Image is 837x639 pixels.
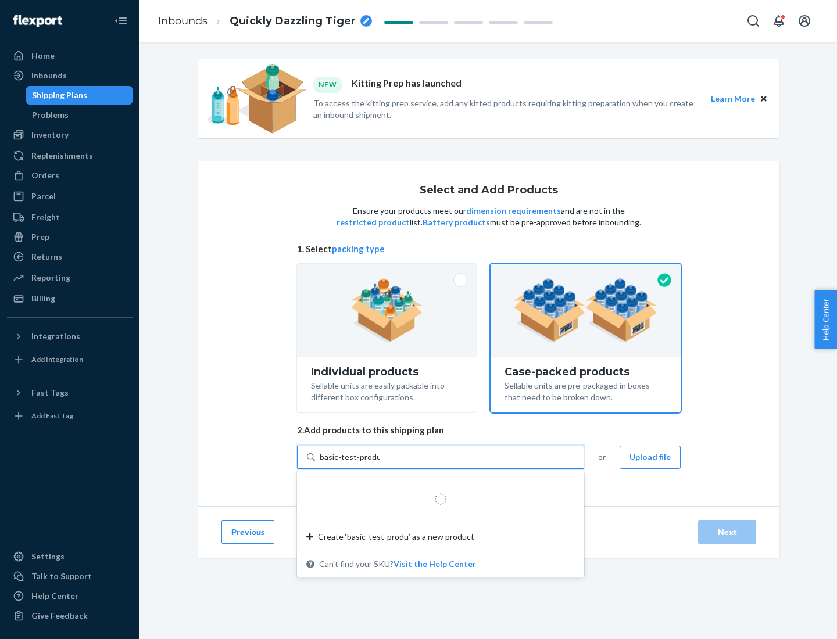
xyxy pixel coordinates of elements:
[26,106,133,124] a: Problems
[708,526,746,538] div: Next
[423,217,490,228] button: Battery products
[7,587,133,605] a: Help Center
[230,14,356,29] span: Quickly Dazzling Tiger
[31,150,93,161] div: Replenishments
[7,327,133,346] button: Integrations
[31,387,69,399] div: Fast Tags
[31,191,56,202] div: Parcel
[7,166,133,185] a: Orders
[31,170,59,181] div: Orders
[158,15,208,27] a: Inbounds
[31,590,78,602] div: Help Center
[313,98,700,121] p: To access the kitting prep service, add any kitted products requiring kitting preparation when yo...
[311,366,463,378] div: Individual products
[31,129,69,141] div: Inventory
[31,70,67,81] div: Inbounds
[513,278,658,342] img: case-pack.59cecea509d18c883b923b81aeac6d0b.png
[505,366,667,378] div: Case-packed products
[394,558,476,570] button: Create ‘basic-test-produ’ as a new productCan't find your SKU?
[466,205,561,217] button: dimension requirements
[318,531,474,543] span: Create ‘basic-test-produ’ as a new product
[698,520,756,544] button: Next
[7,289,133,308] a: Billing
[7,208,133,227] a: Freight
[221,520,274,544] button: Previous
[31,551,65,562] div: Settings
[7,268,133,287] a: Reporting
[711,92,755,105] button: Learn More
[7,146,133,165] a: Replenishments
[31,251,62,263] div: Returns
[31,570,92,582] div: Talk to Support
[742,9,765,33] button: Open Search Box
[297,243,681,255] span: 1. Select
[31,331,80,342] div: Integrations
[31,610,88,622] div: Give Feedback
[109,9,133,33] button: Close Navigation
[319,558,476,570] span: Can't find your SKU?
[31,231,49,243] div: Prep
[7,46,133,65] a: Home
[793,9,816,33] button: Open account menu
[352,77,462,92] p: Kitting Prep has launched
[7,407,133,425] a: Add Fast Tag
[31,293,55,304] div: Billing
[7,125,133,144] a: Inventory
[31,211,60,223] div: Freight
[598,451,606,463] span: or
[757,92,770,105] button: Close
[7,187,133,206] a: Parcel
[335,205,642,228] p: Ensure your products meet our and are not in the list. must be pre-approved before inbounding.
[7,228,133,246] a: Prep
[149,4,381,38] ol: breadcrumbs
[32,89,87,101] div: Shipping Plans
[350,278,423,342] img: individual-pack.facf35554cb0f1810c75b2bd6df2d64e.png
[7,383,133,402] button: Fast Tags
[31,354,83,364] div: Add Integration
[7,606,133,625] button: Give Feedback
[7,567,133,586] a: Talk to Support
[7,66,133,85] a: Inbounds
[332,243,385,255] button: packing type
[31,411,73,421] div: Add Fast Tag
[26,86,133,105] a: Shipping Plans
[297,424,681,436] span: 2. Add products to this shipping plan
[767,9,791,33] button: Open notifications
[420,185,558,196] h1: Select and Add Products
[7,547,133,566] a: Settings
[32,109,69,121] div: Problems
[337,217,410,228] button: restricted product
[505,378,667,403] div: Sellable units are pre-packaged in boxes that need to be broken down.
[620,446,681,469] button: Upload file
[320,451,380,463] input: Create ‘basic-test-produ’ as a new productCan't find your SKU?Visit the Help Center
[31,50,55,62] div: Home
[7,247,133,266] a: Returns
[31,272,70,283] div: Reporting
[313,77,342,92] div: NEW
[13,15,62,27] img: Flexport logo
[814,290,837,349] button: Help Center
[7,350,133,369] a: Add Integration
[311,378,463,403] div: Sellable units are easily packable into different box configurations.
